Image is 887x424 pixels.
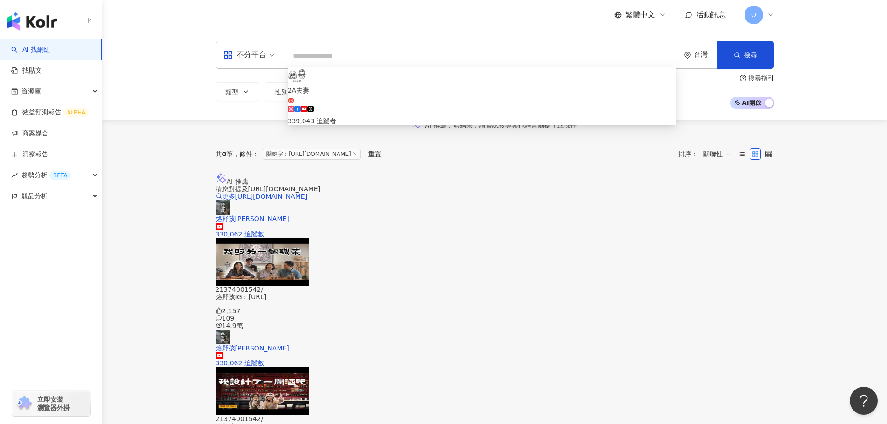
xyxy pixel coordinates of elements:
[49,171,71,180] div: BETA
[850,387,878,415] iframe: Help Scout Beacon - Open
[216,367,309,415] img: 我是烙野孩，也是室內設計師，看我把酒吧改頭換面～提升營業額！！！
[453,121,577,129] span: 無結果，請嘗試搜尋其他語言關鍵字或條件
[21,165,71,186] span: 趨勢分析
[703,147,731,162] span: 關聯性
[11,66,42,75] a: 找貼文
[216,82,259,101] button: 類型
[748,74,774,82] div: 搜尋指引
[492,88,531,96] span: 合作費用預估
[263,149,360,160] span: 關鍵字：[URL][DOMAIN_NAME]
[482,82,552,101] button: 合作費用預估
[684,52,691,59] span: environment
[15,396,33,411] img: chrome extension
[7,12,57,31] img: logo
[227,178,248,185] span: AI 推薦
[216,215,289,222] span: 烙野孩[PERSON_NAME]
[751,10,756,20] span: O
[216,200,230,215] img: KOL Avatar
[436,88,455,96] span: 觀看率
[314,82,365,101] button: 追蹤數
[11,150,48,159] a: 洞察報告
[426,82,476,101] button: 觀看率
[11,172,18,179] span: rise
[223,47,266,62] div: 不分平台
[12,391,90,416] a: chrome extension立即安裝 瀏覽器外掛
[225,88,238,96] span: 類型
[380,88,399,96] span: 互動率
[216,359,264,367] span: 330,062 追蹤數
[577,88,603,95] span: 更多篩選
[216,193,308,200] a: 更多[URL][DOMAIN_NAME]
[216,344,289,352] span: 烙野孩[PERSON_NAME]
[425,121,576,129] div: AI 推薦 ：
[275,88,288,96] span: 性別
[222,150,227,158] span: 0
[216,322,774,330] div: 14.9萬
[696,10,726,19] span: 活動訊息
[11,45,50,54] a: searchAI 找網紅
[368,150,381,158] div: 重置
[740,75,746,81] span: question-circle
[216,230,264,238] span: 330,062 追蹤數
[324,88,344,96] span: 追蹤數
[216,238,309,286] img: 我是烙野孩，也是室內設計師，專門設計朋友......的家🤓
[370,82,420,101] button: 互動率
[625,10,655,20] span: 繁體中文
[678,147,736,162] div: 排序：
[216,330,774,367] a: KOL Avatar烙野孩[PERSON_NAME]330,062 追蹤數
[216,185,321,193] span: 猜您對提及[URL][DOMAIN_NAME]
[216,330,230,344] img: KOL Avatar
[717,41,774,69] button: 搜尋
[216,200,774,237] a: KOL Avatar烙野孩[PERSON_NAME]330,062 追蹤數
[11,108,89,117] a: 效益預測報告ALPHA
[216,307,774,315] div: 2,157
[11,129,48,138] a: 商案媒合
[21,81,41,102] span: 資源庫
[744,51,757,59] span: 搜尋
[21,186,47,207] span: 競品分析
[694,51,717,59] div: 台灣
[233,150,259,158] span: 條件 ：
[216,150,233,158] div: 共 筆
[37,395,70,412] span: 立即安裝 瀏覽器外掛
[216,286,267,301] span: 21374001542/ 烙野孩IG：[URL]
[265,82,309,101] button: 性別
[223,50,233,60] span: appstore
[216,315,774,322] div: 109
[557,82,613,101] button: 更多篩選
